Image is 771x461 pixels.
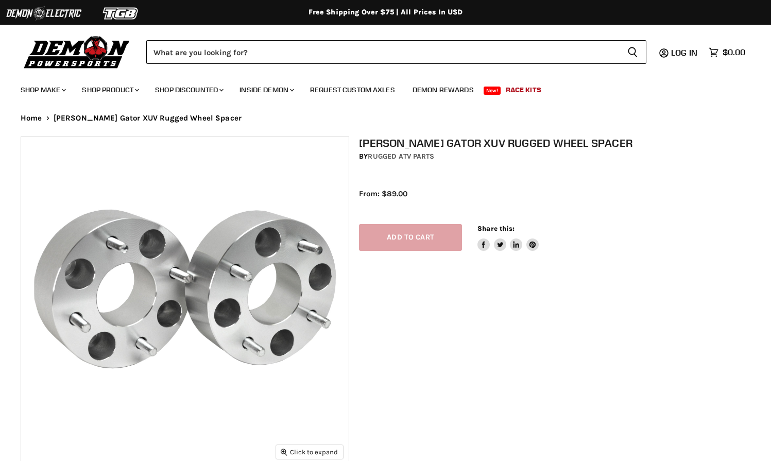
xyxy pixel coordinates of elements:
span: [PERSON_NAME] Gator XUV Rugged Wheel Spacer [54,114,242,123]
span: Log in [671,47,697,58]
a: $0.00 [704,45,750,60]
a: Inside Demon [232,79,300,100]
button: Search [619,40,646,64]
a: Request Custom Axles [302,79,403,100]
input: Search [146,40,619,64]
a: Home [21,114,42,123]
aside: Share this: [477,224,539,251]
a: Rugged ATV Parts [368,152,434,161]
img: Demon Powersports [21,33,133,70]
span: Click to expand [281,448,338,456]
form: Product [146,40,646,64]
ul: Main menu [13,75,743,100]
span: New! [484,87,501,95]
span: $0.00 [723,47,745,57]
img: TGB Logo 2 [82,4,160,23]
h1: [PERSON_NAME] Gator XUV Rugged Wheel Spacer [359,136,760,149]
img: Demon Electric Logo 2 [5,4,82,23]
a: Race Kits [498,79,549,100]
a: Shop Product [74,79,145,100]
a: Log in [666,48,704,57]
span: From: $89.00 [359,189,407,198]
a: Shop Discounted [147,79,230,100]
a: Demon Rewards [405,79,482,100]
div: by [359,151,760,162]
a: Shop Make [13,79,72,100]
span: Share this: [477,225,515,232]
button: Click to expand [276,445,343,459]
